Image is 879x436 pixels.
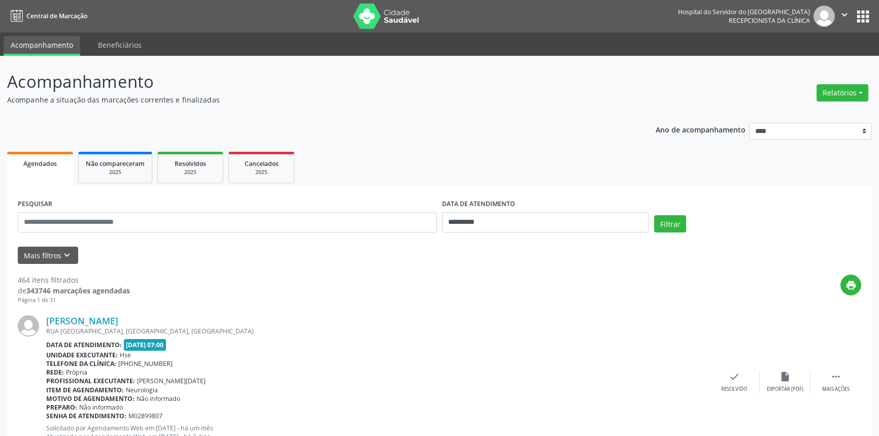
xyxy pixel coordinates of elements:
[137,394,180,403] span: Não informado
[840,275,861,295] button: print
[137,377,206,385] span: [PERSON_NAME][DATE]
[46,327,709,336] div: RUA [GEOGRAPHIC_DATA], [GEOGRAPHIC_DATA], [GEOGRAPHIC_DATA]
[729,371,740,382] i: check
[245,159,279,168] span: Cancelados
[46,341,122,349] b: Data de atendimento:
[7,94,613,105] p: Acompanhe a situação das marcações correntes e finalizadas
[26,286,130,295] strong: 343746 marcações agendadas
[91,36,149,54] a: Beneficiários
[18,285,130,296] div: de
[7,8,87,24] a: Central de Marcação
[79,403,123,412] span: Não informado
[18,247,78,264] button: Mais filtroskeyboard_arrow_down
[817,84,868,102] button: Relatórios
[46,386,124,394] b: Item de agendamento:
[128,412,162,420] span: M02899807
[814,6,835,27] img: img
[86,169,145,176] div: 2025
[46,368,64,377] b: Rede:
[23,159,57,168] span: Agendados
[830,371,841,382] i: 
[46,412,126,420] b: Senha de atendimento:
[66,368,87,377] span: Própria
[46,377,135,385] b: Profissional executante:
[18,196,52,212] label: PESQUISAR
[7,69,613,94] p: Acompanhamento
[46,394,134,403] b: Motivo de agendamento:
[721,386,747,393] div: Resolvido
[822,386,850,393] div: Mais ações
[46,351,118,359] b: Unidade executante:
[654,215,686,232] button: Filtrar
[61,250,73,261] i: keyboard_arrow_down
[656,123,746,136] p: Ano de acompanhamento
[729,16,810,25] span: Recepcionista da clínica
[118,359,173,368] span: [PHONE_NUMBER]
[120,351,131,359] span: Hse
[4,36,80,56] a: Acompanhamento
[165,169,216,176] div: 2025
[18,315,39,337] img: img
[835,6,854,27] button: 
[236,169,287,176] div: 2025
[26,12,87,20] span: Central de Marcação
[46,359,116,368] b: Telefone da clínica:
[839,9,850,20] i: 
[86,159,145,168] span: Não compareceram
[18,275,130,285] div: 464 itens filtrados
[846,280,857,291] i: print
[18,296,130,305] div: Página 1 de 31
[780,371,791,382] i: insert_drive_file
[46,315,118,326] a: [PERSON_NAME]
[854,8,872,25] button: apps
[124,339,166,351] span: [DATE] 07:00
[678,8,810,16] div: Hospital do Servidor do [GEOGRAPHIC_DATA]
[126,386,158,394] span: Neurologia
[46,403,77,412] b: Preparo:
[767,386,803,393] div: Exportar (PDF)
[442,196,515,212] label: DATA DE ATENDIMENTO
[175,159,206,168] span: Resolvidos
